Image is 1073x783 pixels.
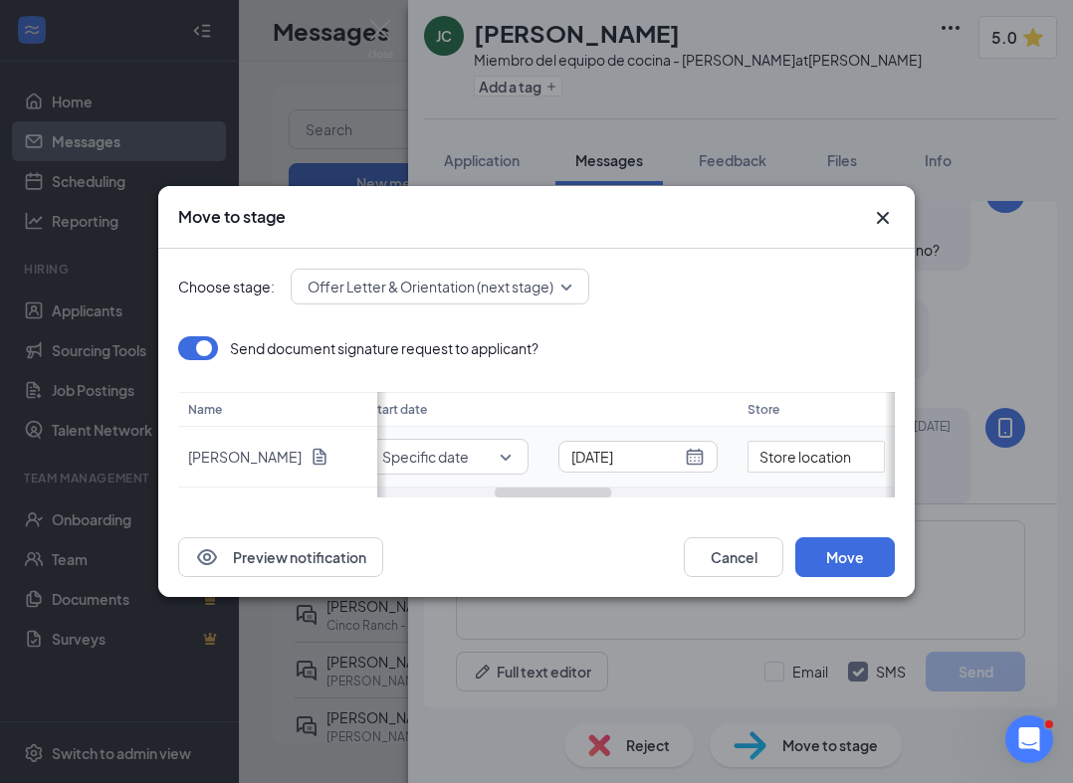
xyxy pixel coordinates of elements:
svg: Cross [871,206,895,230]
th: Start date [359,392,738,427]
p: Send document signature request to applicant? [230,338,538,358]
button: Move [795,537,895,577]
p: [PERSON_NAME] [188,447,302,467]
button: EyePreview notification [178,537,383,577]
span: Choose stage: [178,276,275,297]
svg: Document [310,447,329,467]
th: Name [178,392,377,427]
span: Specific date [382,442,469,472]
th: Store [738,392,895,427]
iframe: Intercom live chat [1005,715,1053,763]
button: Cancel [684,537,783,577]
button: Close [871,206,895,230]
div: Loading offer data. [178,336,895,497]
svg: Eye [195,545,219,569]
span: Offer Letter & Orientation (next stage) [308,272,553,301]
h3: Move to stage [178,206,286,228]
input: Aug 27, 2025 [571,446,681,468]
